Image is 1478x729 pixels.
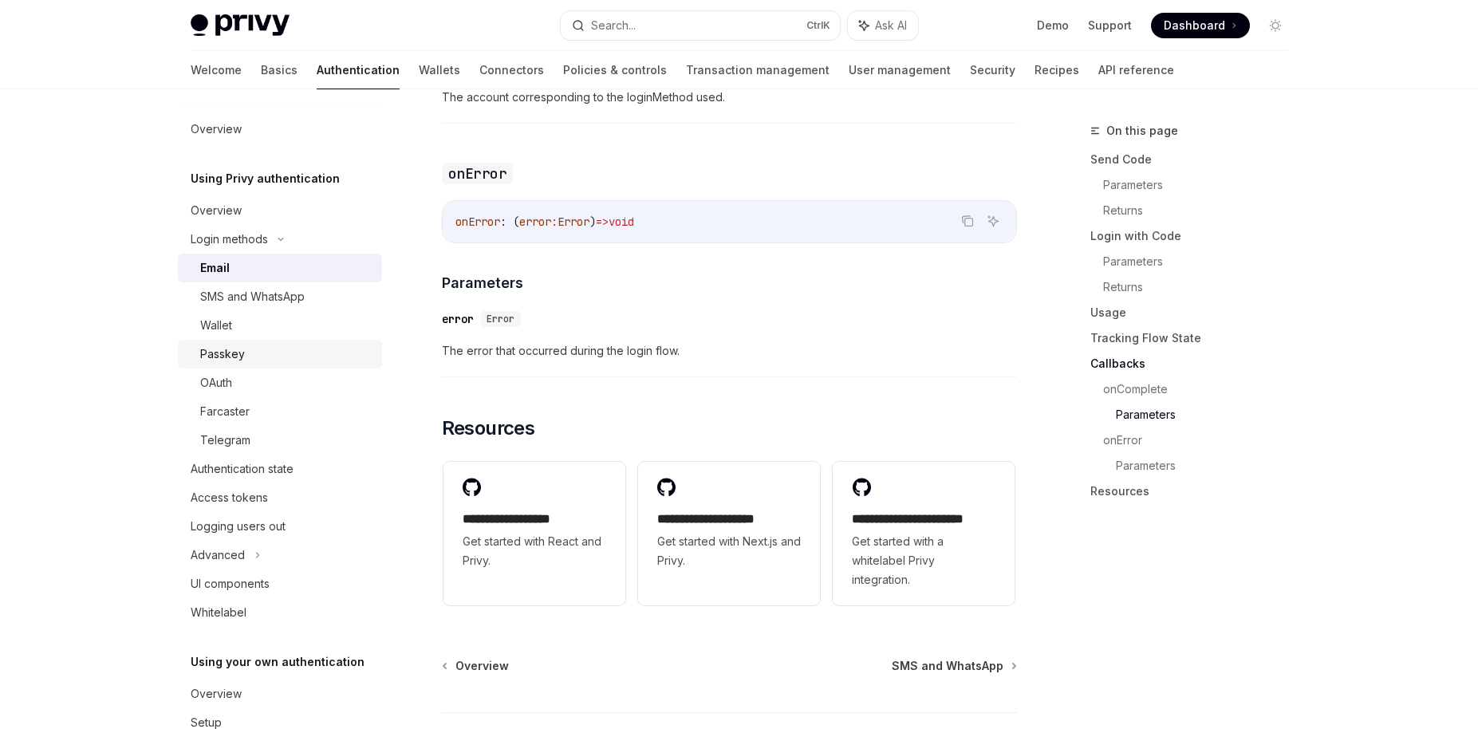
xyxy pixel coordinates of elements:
[200,402,250,421] div: Farcaster
[178,340,382,368] a: Passkey
[596,215,609,229] span: =>
[191,169,340,188] h5: Using Privy authentication
[191,488,268,507] div: Access tokens
[442,311,474,327] div: error
[970,51,1015,89] a: Security
[686,51,830,89] a: Transaction management
[1090,147,1301,172] a: Send Code
[178,196,382,225] a: Overview
[1151,13,1250,38] a: Dashboard
[1116,402,1301,428] a: Parameters
[191,459,294,479] div: Authentication state
[1090,351,1301,376] a: Callbacks
[1103,172,1301,198] a: Parameters
[442,88,1017,107] span: The account corresponding to the loginMethod used.
[191,546,245,565] div: Advanced
[178,115,382,144] a: Overview
[178,680,382,708] a: Overview
[892,658,1015,674] a: SMS and WhatsApp
[479,51,544,89] a: Connectors
[1116,453,1301,479] a: Parameters
[191,51,242,89] a: Welcome
[551,215,558,229] span: :
[455,658,509,674] span: Overview
[178,598,382,627] a: Whitelabel
[848,11,918,40] button: Ask AI
[609,215,634,229] span: void
[191,14,290,37] img: light logo
[443,658,509,674] a: Overview
[191,684,242,703] div: Overview
[419,51,460,89] a: Wallets
[1098,51,1174,89] a: API reference
[1103,249,1301,274] a: Parameters
[561,11,840,40] button: Search...CtrlK
[178,397,382,426] a: Farcaster
[178,569,382,598] a: UI components
[589,215,596,229] span: )
[200,431,250,450] div: Telegram
[200,373,232,392] div: OAuth
[1088,18,1132,33] a: Support
[317,51,400,89] a: Authentication
[191,652,365,672] h5: Using your own authentication
[1090,325,1301,351] a: Tracking Flow State
[1103,274,1301,300] a: Returns
[875,18,907,33] span: Ask AI
[200,287,305,306] div: SMS and WhatsApp
[200,258,230,278] div: Email
[806,19,830,32] span: Ctrl K
[1090,223,1301,249] a: Login with Code
[1035,51,1079,89] a: Recipes
[463,532,606,570] span: Get started with React and Privy.
[1037,18,1069,33] a: Demo
[487,313,514,325] span: Error
[442,272,523,294] span: Parameters
[1263,13,1288,38] button: Toggle dark mode
[1090,300,1301,325] a: Usage
[983,211,1003,231] button: Ask AI
[178,426,382,455] a: Telegram
[191,120,242,139] div: Overview
[442,163,514,184] code: onError
[178,311,382,340] a: Wallet
[191,574,270,593] div: UI components
[519,215,551,229] span: error
[178,483,382,512] a: Access tokens
[191,201,242,220] div: Overview
[957,211,978,231] button: Copy the contents from the code block
[657,532,801,570] span: Get started with Next.js and Privy.
[1164,18,1225,33] span: Dashboard
[178,455,382,483] a: Authentication state
[1090,479,1301,504] a: Resources
[849,51,951,89] a: User management
[200,345,245,364] div: Passkey
[191,517,286,536] div: Logging users out
[200,316,232,335] div: Wallet
[500,215,519,229] span: : (
[1103,428,1301,453] a: onError
[261,51,298,89] a: Basics
[591,16,636,35] div: Search...
[191,230,268,249] div: Login methods
[442,341,1017,361] span: The error that occurred during the login flow.
[191,603,246,622] div: Whitelabel
[558,215,589,229] span: Error
[563,51,667,89] a: Policies & controls
[455,215,500,229] span: onError
[178,368,382,397] a: OAuth
[442,416,535,441] span: Resources
[892,658,1003,674] span: SMS and WhatsApp
[1103,376,1301,402] a: onComplete
[852,532,995,589] span: Get started with a whitelabel Privy integration.
[1103,198,1301,223] a: Returns
[1106,121,1178,140] span: On this page
[178,512,382,541] a: Logging users out
[178,254,382,282] a: Email
[178,282,382,311] a: SMS and WhatsApp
